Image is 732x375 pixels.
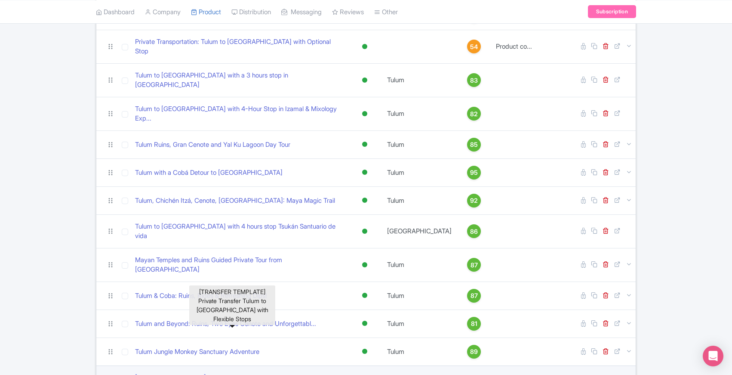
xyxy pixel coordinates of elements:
div: Active [360,138,369,151]
div: Active [360,40,369,53]
div: Active [360,108,369,120]
td: Tulum [382,186,457,214]
span: 87 [471,260,478,270]
td: Tulum [382,338,457,366]
td: Tulum [382,63,457,97]
div: Active [360,194,369,207]
span: 87 [471,291,478,301]
td: Tulum [382,282,457,310]
span: 92 [470,196,478,205]
a: Tulum to [GEOGRAPHIC_DATA] with a 3 hours stop in [GEOGRAPHIC_DATA] [135,71,344,90]
a: 87 [460,289,488,303]
span: 82 [470,109,478,119]
td: [GEOGRAPHIC_DATA] [382,214,457,248]
a: Tulum to [GEOGRAPHIC_DATA] with 4 hours stop Tsukán Santuario de vida [135,222,344,241]
span: 83 [470,76,478,85]
div: Active [360,259,369,271]
span: 81 [471,319,477,329]
td: Tulum [382,310,457,338]
a: 87 [460,258,488,272]
a: Tulum, Chichén Itzá, Cenote, [GEOGRAPHIC_DATA]: Maya Magic Trail [135,196,335,206]
div: [TRANSFER TEMPLATE] Private Transfer Tulum to [GEOGRAPHIC_DATA] with Flexible Stops [189,285,275,325]
a: 83 [460,73,488,87]
div: Open Intercom Messenger [703,346,723,366]
a: 86 [460,224,488,238]
a: 85 [460,138,488,152]
div: Active [360,74,369,87]
a: Tulum Ruins, Gran Cenote and Yal Ku Lagoon Day Tour [135,140,290,150]
td: Tulum [382,130,457,158]
a: 81 [460,317,488,331]
a: 82 [460,107,488,121]
a: 95 [460,166,488,180]
a: 54 [460,40,488,53]
div: Active [360,225,369,238]
div: Active [360,317,369,330]
a: Subscription [588,5,636,18]
a: Private Transportation: Tulum to [GEOGRAPHIC_DATA] with Optional Stop [135,37,344,56]
a: Mayan Temples and Ruins Guided Private Tour from [GEOGRAPHIC_DATA] [135,255,344,275]
span: 95 [470,168,478,177]
td: Tulum [382,248,457,282]
a: Tulum Jungle Monkey Sanctuary Adventure [135,347,259,357]
a: 92 [460,194,488,208]
span: 89 [470,347,478,356]
span: 85 [470,140,478,149]
td: Tulum [382,158,457,186]
a: Tulum & Coba: Ruins, Rides & Refreshing Dips! [135,291,267,301]
td: Product co... [492,30,536,63]
a: Tulum to [GEOGRAPHIC_DATA] with 4-Hour Stop in Izamal & Mixology Exp... [135,104,344,124]
div: Active [360,289,369,302]
div: Active [360,345,369,358]
div: Active [360,166,369,179]
span: 86 [470,227,478,236]
span: 54 [470,42,478,52]
td: Tulum [382,97,457,130]
a: 89 [460,345,488,359]
a: Tulum with a Cobá Detour to [GEOGRAPHIC_DATA] [135,168,283,178]
a: Tulum and Beyond: Ruins, Two Eyes Cenote and Unforgettabl... [135,319,316,329]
